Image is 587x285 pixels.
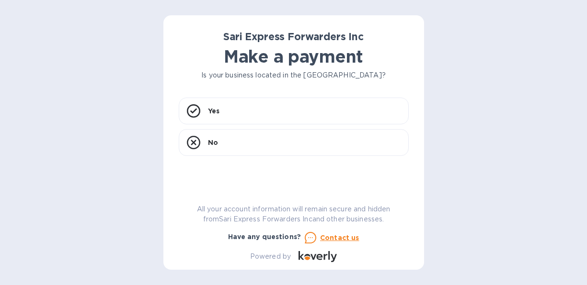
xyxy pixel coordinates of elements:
u: Contact us [320,234,359,241]
p: All your account information will remain secure and hidden from Sari Express Forwarders Inc and o... [179,204,409,224]
b: Have any questions? [228,233,301,241]
p: Yes [208,106,219,116]
b: Sari Express Forwarders Inc [223,31,363,43]
h1: Make a payment [179,46,409,66]
p: Is your business located in the [GEOGRAPHIC_DATA]? [179,70,409,80]
p: Powered by [250,252,291,262]
p: No [208,138,218,147]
